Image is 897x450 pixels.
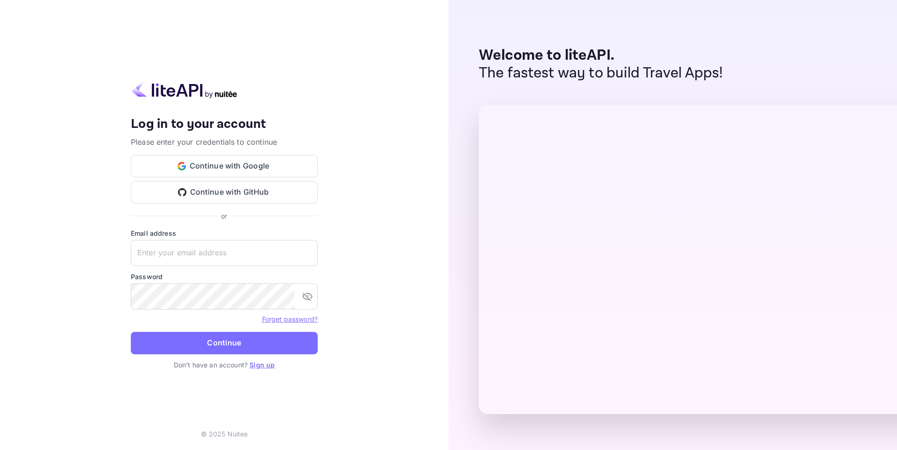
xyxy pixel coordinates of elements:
a: Sign up [249,361,275,369]
button: Continue with GitHub [131,181,318,204]
label: Password [131,272,318,281]
p: Please enter your credentials to continue [131,136,318,148]
button: toggle password visibility [298,287,317,306]
p: Don't have an account? [131,360,318,370]
input: Enter your email address [131,240,318,266]
a: Forget password? [262,315,318,323]
p: or [221,211,227,221]
img: liteapi [131,80,238,98]
label: Email address [131,228,318,238]
button: Continue with Google [131,155,318,177]
p: Welcome to liteAPI. [479,47,723,64]
a: Forget password? [262,314,318,323]
h4: Log in to your account [131,116,318,133]
p: The fastest way to build Travel Apps! [479,64,723,82]
button: Continue [131,332,318,354]
p: © 2025 Nuitee [201,429,248,439]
